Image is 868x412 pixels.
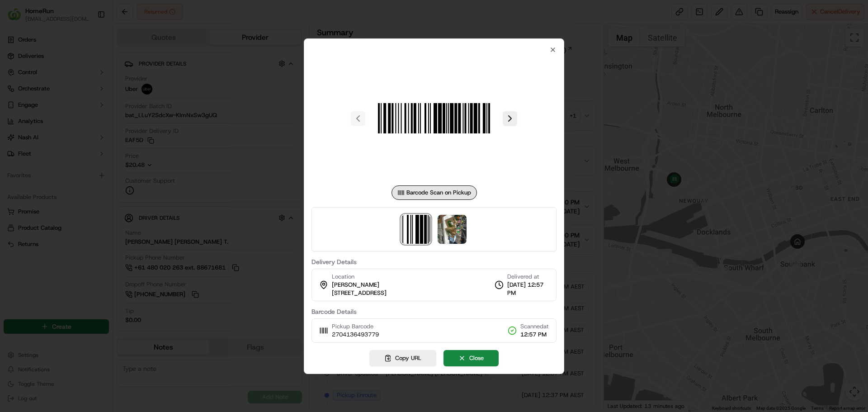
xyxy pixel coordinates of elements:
[392,185,477,200] div: Barcode Scan on Pickup
[332,289,387,297] span: [STREET_ADDRESS]
[443,350,499,366] button: Close
[311,308,557,315] label: Barcode Details
[332,273,354,281] span: Location
[311,259,557,265] label: Delivery Details
[438,215,467,244] img: photo_proof_of_delivery image
[507,281,549,297] span: [DATE] 12:57 PM
[369,53,499,184] img: barcode_scan_on_pickup image
[520,331,549,339] span: 12:57 PM
[401,215,430,244] img: barcode_scan_on_pickup image
[332,281,379,289] span: [PERSON_NAME]
[332,322,379,331] span: Pickup Barcode
[332,331,379,339] span: 2704136493779
[369,350,436,366] button: Copy URL
[520,322,549,331] span: Scanned at
[507,273,549,281] span: Delivered at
